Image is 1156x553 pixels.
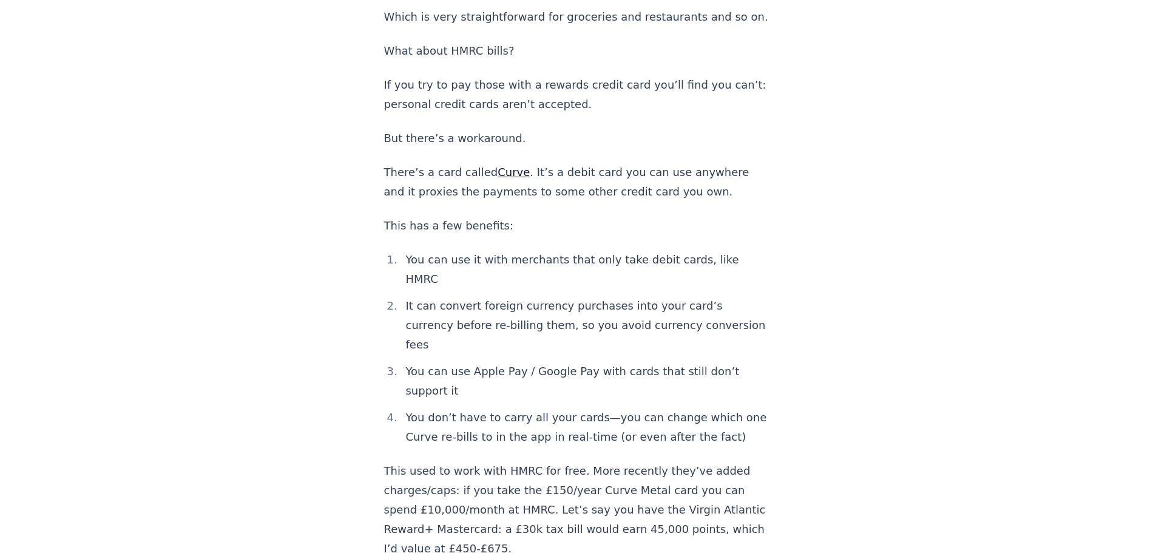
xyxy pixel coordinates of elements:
[401,362,772,401] li: You can use Apple Pay / Google Pay with cards that still don’t support it
[401,250,772,289] li: You can use it with merchants that only take debit cards, like HMRC
[384,163,772,202] p: There’s a card called . It’s a debit card you can use anywhere and it proxies the payments to som...
[384,7,772,27] p: Which is very straightforward for groceries and restaurants and so on.
[401,296,772,355] li: It can convert foreign currency purchases into your card’s currency before re-billing them, so yo...
[384,41,772,61] p: What about HMRC bills?
[498,166,530,178] a: Curve
[384,75,772,114] p: If you try to pay those with a rewards credit card you’ll find you can’t: personal credit cards a...
[384,216,772,236] p: This has a few benefits:
[384,129,772,148] p: But there’s a workaround.
[401,408,772,447] li: You don’t have to carry all your cards—you can change which one Curve re-bills to in the app in r...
